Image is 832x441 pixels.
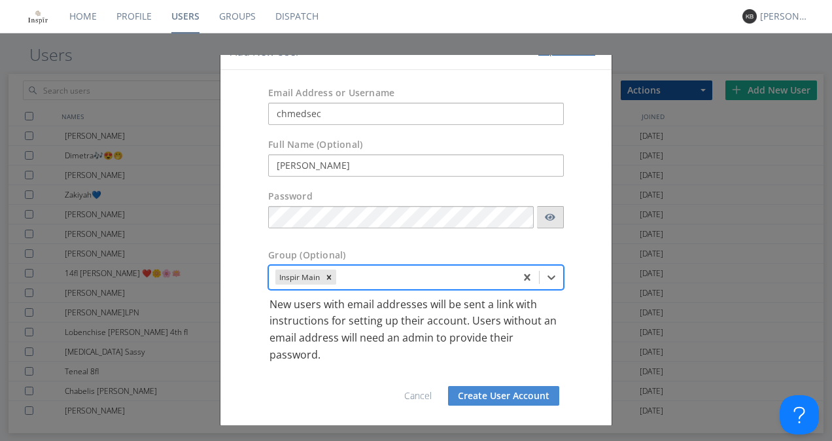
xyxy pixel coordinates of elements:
input: e.g. email@address.com, Housekeeping1 [268,103,564,125]
div: Remove Inspir Main [322,270,336,285]
input: Julie Appleseed [268,154,564,177]
div: Inspir Main [275,270,322,285]
label: Full Name (Optional) [268,138,362,151]
a: Cancel [404,389,432,402]
label: Email Address or Username [268,86,394,99]
img: 373638.png [742,9,757,24]
img: ff256a24637843f88611b6364927a22a [26,5,50,28]
p: New users with email addresses will be sent a link with instructions for setting up their account... [269,296,563,363]
label: Group (Optional) [268,249,345,262]
div: [PERSON_NAME] [760,10,809,23]
label: Password [268,190,313,203]
button: Create User Account [448,386,559,406]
